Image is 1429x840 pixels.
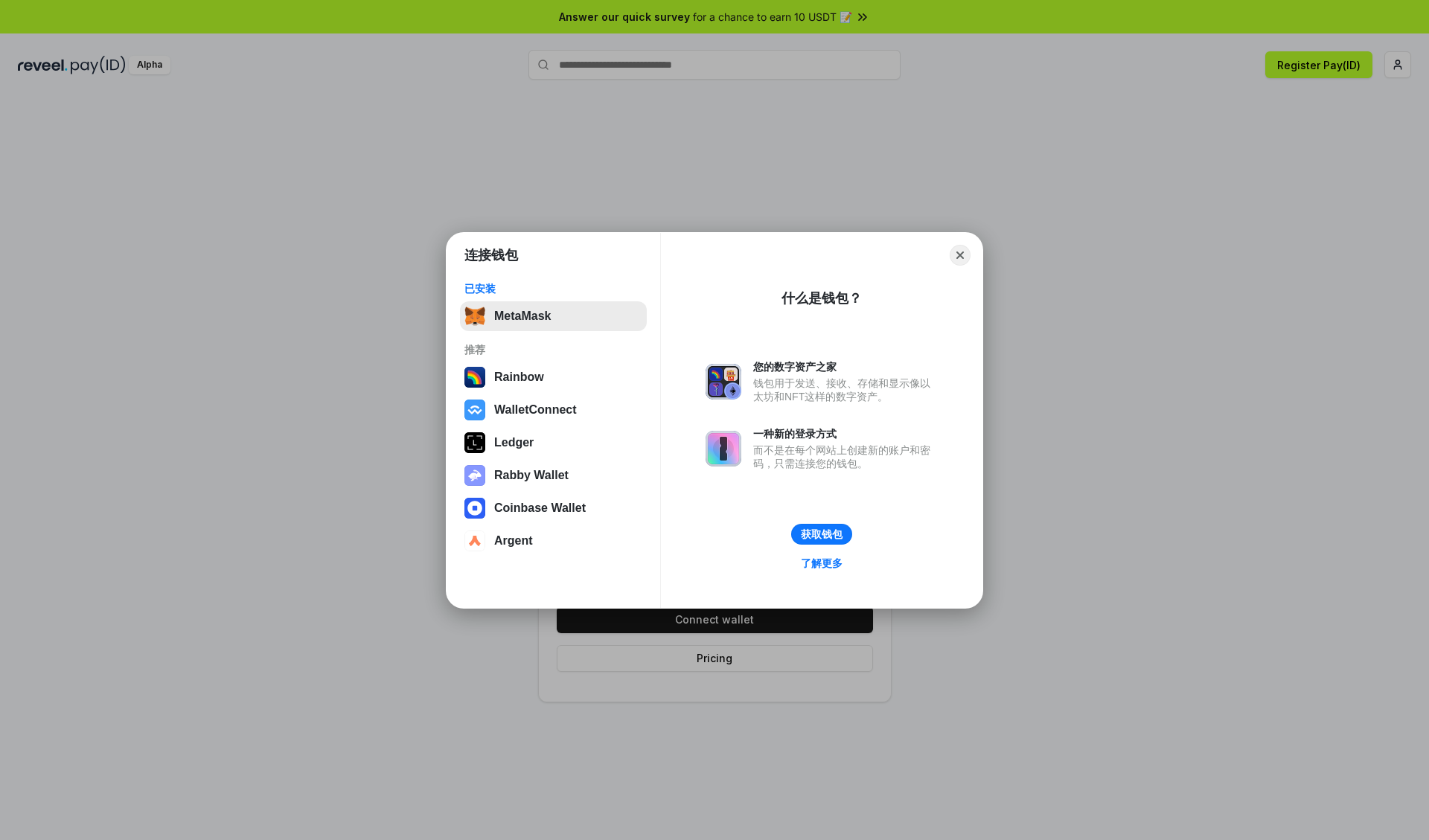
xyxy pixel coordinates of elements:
[494,436,534,449] div: Ledger
[494,371,544,384] div: Rainbow
[791,524,852,545] button: 获取钱包
[464,343,642,356] div: 推荐
[706,431,741,467] img: svg+xml,%3Csvg%20xmlns%3D%22http%3A%2F%2Fwww.w3.org%2F2000%2Fsvg%22%20fill%3D%22none%22%20viewBox...
[494,310,551,323] div: MetaMask
[464,367,485,388] img: svg+xml,%3Csvg%20width%3D%22120%22%20height%3D%22120%22%20viewBox%3D%220%200%20120%20120%22%20fil...
[801,528,843,541] div: 获取钱包
[464,282,642,295] div: 已安装
[464,432,485,453] img: svg+xml,%3Csvg%20xmlns%3D%22http%3A%2F%2Fwww.w3.org%2F2000%2Fsvg%22%20width%3D%2228%22%20height%3...
[460,526,647,556] button: Argent
[494,469,569,482] div: Rabby Wallet
[464,498,485,519] img: svg+xml,%3Csvg%20width%3D%2228%22%20height%3D%2228%22%20viewBox%3D%220%200%2028%2028%22%20fill%3D...
[464,465,485,486] img: svg+xml,%3Csvg%20xmlns%3D%22http%3A%2F%2Fwww.w3.org%2F2000%2Fsvg%22%20fill%3D%22none%22%20viewBox...
[801,557,843,570] div: 了解更多
[950,245,971,266] button: Close
[494,403,577,417] div: WalletConnect
[753,360,938,373] div: 您的数字资产之家
[460,395,647,425] button: WalletConnect
[753,376,938,403] div: 钱包用于发送、接收、存储和显示像以太坊和NFT这样的数字资产。
[464,400,485,420] img: svg+xml,%3Csvg%20width%3D%2228%22%20height%3D%2228%22%20viewBox%3D%220%200%2028%2028%22%20fill%3D...
[460,301,647,331] button: MetaMask
[460,493,647,523] button: Coinbase Wallet
[460,461,647,490] button: Rabby Wallet
[464,246,518,264] h1: 连接钱包
[464,530,485,551] img: svg+xml,%3Csvg%20width%3D%2228%22%20height%3D%2228%22%20viewBox%3D%220%200%2028%2028%22%20fill%3D...
[792,554,851,573] a: 了解更多
[494,534,533,548] div: Argent
[753,443,938,470] div: 而不是在每个网站上创建新的账户和密码，只需连接您的钱包。
[781,289,862,307] div: 什么是钱包？
[460,428,647,458] button: Ledger
[464,306,485,327] img: svg+xml,%3Csvg%20fill%3D%22none%22%20height%3D%2233%22%20viewBox%3D%220%200%2035%2033%22%20width%...
[460,362,647,392] button: Rainbow
[753,427,938,440] div: 一种新的登录方式
[494,501,586,515] div: Coinbase Wallet
[706,364,741,400] img: svg+xml,%3Csvg%20xmlns%3D%22http%3A%2F%2Fwww.w3.org%2F2000%2Fsvg%22%20fill%3D%22none%22%20viewBox...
